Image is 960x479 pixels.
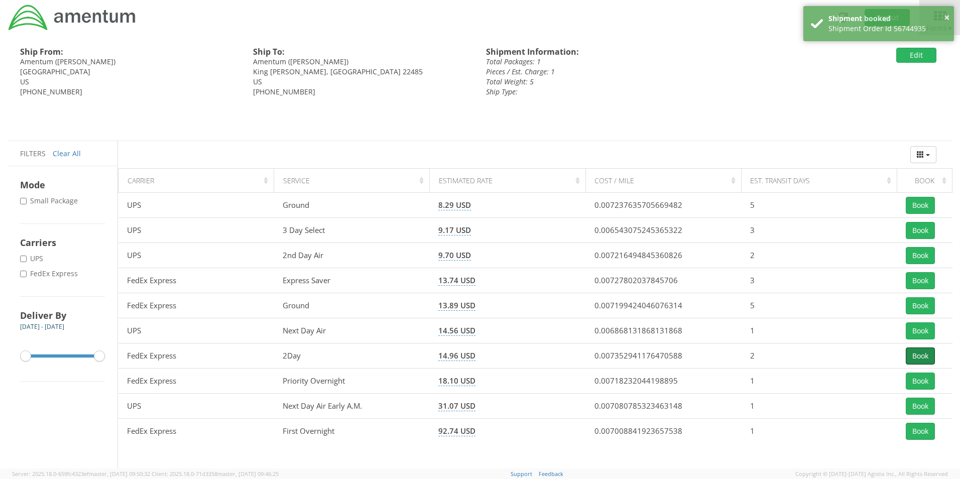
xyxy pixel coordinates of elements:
td: UPS [118,193,274,218]
button: Book [906,297,935,314]
button: × [944,11,949,25]
a: Support [511,470,532,477]
td: 3 [741,218,897,243]
a: Clear All [53,149,81,158]
h4: Mode [20,179,105,191]
td: 2Day [274,343,430,369]
td: Next Day Air [274,318,430,343]
td: 1 [741,369,897,394]
img: dyn-intl-logo-049831509241104b2a82.png [8,4,137,32]
td: UPS [118,218,274,243]
span: Server: 2025.18.0-659fc4323ef [12,470,150,477]
div: Carrier [128,176,271,186]
div: King [PERSON_NAME], [GEOGRAPHIC_DATA] 22485 [253,67,471,77]
div: Est. Transit Days [750,176,894,186]
td: FedEx Express [118,293,274,318]
td: Priority Overnight [274,369,430,394]
button: Book [906,197,935,214]
span: 18.10 USD [438,376,475,386]
td: 3 Day Select [274,218,430,243]
span: 13.89 USD [438,300,475,311]
span: 9.70 USD [438,250,471,261]
span: 92.74 USD [438,426,475,436]
h4: Ship From: [20,48,238,57]
button: Book [906,423,935,440]
span: Client: 2025.18.0-71d3358 [152,470,279,477]
div: Shipment Order Id 56744935 [828,24,946,34]
td: 0.006543075245365322 [585,218,741,243]
td: UPS [118,243,274,268]
td: 0.00718232044198895 [585,369,741,394]
td: 0.007352941176470588 [585,343,741,369]
td: 0.007199424046076314 [585,293,741,318]
td: 3 [741,268,897,293]
input: UPS [20,256,27,262]
span: [DATE] - [DATE] [20,322,64,331]
td: 0.00727802037845706 [585,268,741,293]
div: Estimated Rate [439,176,582,186]
td: 0.006868131868131868 [585,318,741,343]
input: Small Package [20,198,27,204]
a: Feedback [539,470,563,477]
td: 1 [741,419,897,444]
span: 9.17 USD [438,225,471,235]
td: 5 [741,193,897,218]
td: 0.007008841923657538 [585,419,741,444]
input: FedEx Express [20,271,27,277]
div: Book [906,176,949,186]
td: 0.007080785323463148 [585,394,741,419]
div: US [253,77,471,87]
span: 14.56 USD [438,325,475,336]
td: 1 [741,318,897,343]
td: Ground [274,293,430,318]
div: Amentum ([PERSON_NAME]) [20,57,238,67]
h4: Shipment Information: [486,48,781,57]
td: 0.007216494845360826 [585,243,741,268]
label: FedEx Express [20,269,80,279]
div: Pieces / Est. Charge: 1 [486,67,781,77]
td: FedEx Express [118,419,274,444]
div: [GEOGRAPHIC_DATA] [20,67,238,77]
div: Ship Type: [486,87,781,97]
td: Next Day Air Early A.M. [274,394,430,419]
button: Book [906,398,935,415]
button: Book [906,322,935,339]
div: [PHONE_NUMBER] [20,87,238,97]
button: Book [906,373,935,390]
div: Amentum ([PERSON_NAME]) [253,57,471,67]
td: Ground [274,193,430,218]
td: 2 [741,243,897,268]
span: master, [DATE] 09:50:32 [89,470,150,477]
span: Copyright © [DATE]-[DATE] Agistix Inc., All Rights Reserved [795,470,948,478]
div: Total Packages: 1 [486,57,781,67]
td: FedEx Express [118,343,274,369]
button: Columns [910,146,936,163]
div: Total Weight: 5 [486,77,781,87]
td: 2nd Day Air [274,243,430,268]
td: 0.007237635705669482 [585,193,741,218]
span: 31.07 USD [438,401,475,411]
div: [PHONE_NUMBER] [253,87,471,97]
div: Cost / Mile [594,176,738,186]
td: 2 [741,343,897,369]
td: UPS [118,318,274,343]
td: FedEx Express [118,268,274,293]
span: 14.96 USD [438,350,475,361]
td: FedEx Express [118,369,274,394]
button: Book [906,347,935,365]
div: Shipment booked [828,14,946,24]
span: 8.29 USD [438,200,471,210]
h4: Ship To: [253,48,471,57]
h4: Carriers [20,236,105,249]
label: UPS [20,254,45,264]
td: First Overnight [274,419,430,444]
h4: Deliver By [20,309,105,321]
div: US [20,77,238,87]
td: UPS [118,394,274,419]
span: Filters [20,149,46,158]
td: Express Saver [274,268,430,293]
span: 13.74 USD [438,275,475,286]
button: Book [906,247,935,264]
label: Small Package [20,196,80,206]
